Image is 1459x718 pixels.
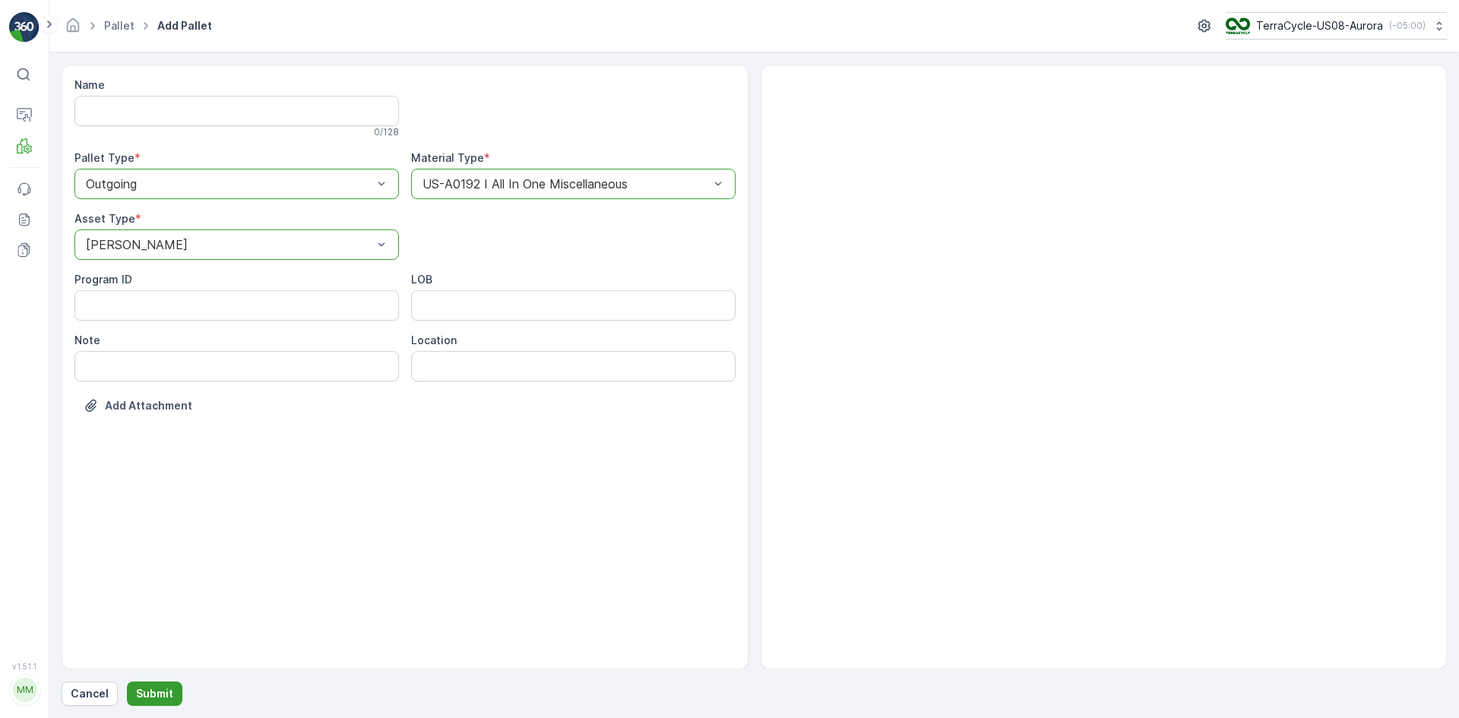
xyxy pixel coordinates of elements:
[154,18,215,33] span: Add Pallet
[71,686,109,701] p: Cancel
[411,151,484,164] label: Material Type
[62,682,118,706] button: Cancel
[104,19,135,32] a: Pallet
[136,686,173,701] p: Submit
[13,324,85,337] span: Tare Weight :
[74,394,201,418] button: Upload File
[13,350,81,362] span: Asset Type :
[80,299,85,312] span: -
[9,674,40,706] button: MM
[81,350,167,362] span: [PERSON_NAME]
[411,334,457,346] label: Location
[50,249,150,262] span: Pallet_US08 #9200
[13,299,80,312] span: Net Weight :
[13,375,65,387] span: Material :
[13,274,89,287] span: Total Weight :
[13,249,50,262] span: Name :
[1256,18,1383,33] p: TerraCycle-US08-Aurora
[411,273,432,286] label: LOB
[127,682,182,706] button: Submit
[670,13,786,31] p: Pallet_US08 #9200
[1226,12,1447,40] button: TerraCycle-US08-Aurora(-05:00)
[105,398,192,413] p: Add Attachment
[65,375,256,387] span: US-A0192 I All In One Miscellaneous
[1389,20,1426,32] p: ( -05:00 )
[9,662,40,671] span: v 1.51.1
[74,78,105,91] label: Name
[85,324,99,337] span: 70
[13,678,37,702] div: MM
[74,151,135,164] label: Pallet Type
[9,12,40,43] img: logo
[89,274,103,287] span: 70
[65,23,81,36] a: Homepage
[374,126,399,138] p: 0 / 128
[74,273,132,286] label: Program ID
[74,334,100,346] label: Note
[1226,17,1250,34] img: image_ci7OI47.png
[74,212,135,225] label: Asset Type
